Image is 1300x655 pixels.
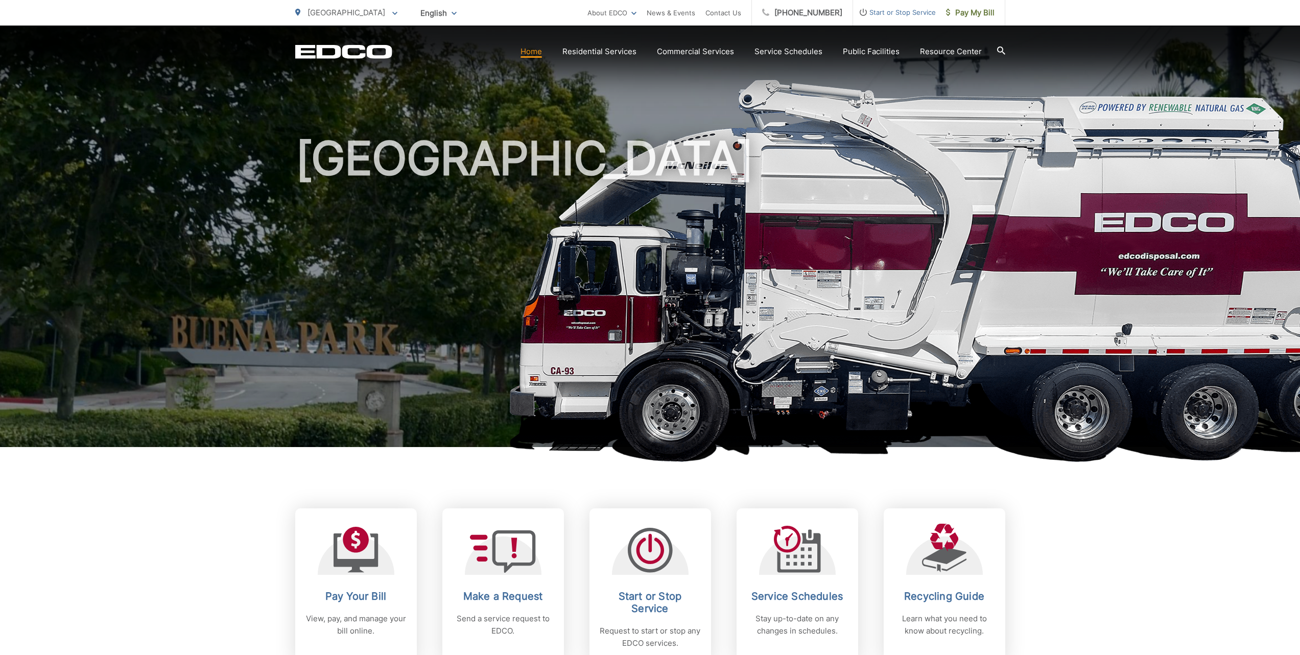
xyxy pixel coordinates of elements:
span: Pay My Bill [946,7,995,19]
h2: Pay Your Bill [305,590,407,602]
h2: Start or Stop Service [600,590,701,615]
p: View, pay, and manage your bill online. [305,613,407,637]
a: Home [521,45,542,58]
p: Request to start or stop any EDCO services. [600,625,701,649]
h2: Service Schedules [747,590,848,602]
a: EDCD logo. Return to the homepage. [295,44,392,59]
a: News & Events [647,7,695,19]
h2: Make a Request [453,590,554,602]
p: Send a service request to EDCO. [453,613,554,637]
a: Resource Center [920,45,982,58]
a: Residential Services [562,45,636,58]
a: About EDCO [587,7,636,19]
h1: [GEOGRAPHIC_DATA] [295,133,1005,456]
a: Public Facilities [843,45,900,58]
span: English [413,4,464,22]
span: [GEOGRAPHIC_DATA] [308,8,385,17]
p: Stay up-to-date on any changes in schedules. [747,613,848,637]
h2: Recycling Guide [894,590,995,602]
a: Commercial Services [657,45,734,58]
a: Contact Us [705,7,741,19]
p: Learn what you need to know about recycling. [894,613,995,637]
a: Service Schedules [754,45,822,58]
